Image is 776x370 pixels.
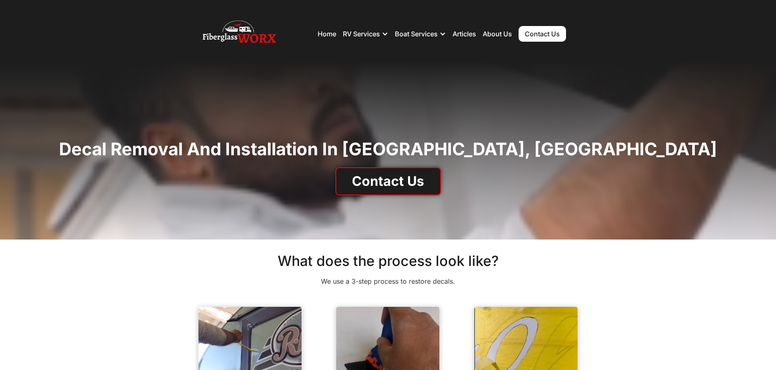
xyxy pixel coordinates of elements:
[194,253,582,270] h2: What does the process look like?
[343,30,380,38] div: RV Services
[275,276,502,286] p: We use a 3-step process to restore decals.
[335,167,441,195] a: Contact Us
[59,138,717,160] h1: Decal Removal and installation in [GEOGRAPHIC_DATA], [GEOGRAPHIC_DATA]
[483,30,512,38] a: About Us
[519,26,566,42] a: Contact Us
[395,21,446,46] div: Boat Services
[318,30,336,38] a: Home
[453,30,476,38] a: Articles
[395,30,438,38] div: Boat Services
[343,21,388,46] div: RV Services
